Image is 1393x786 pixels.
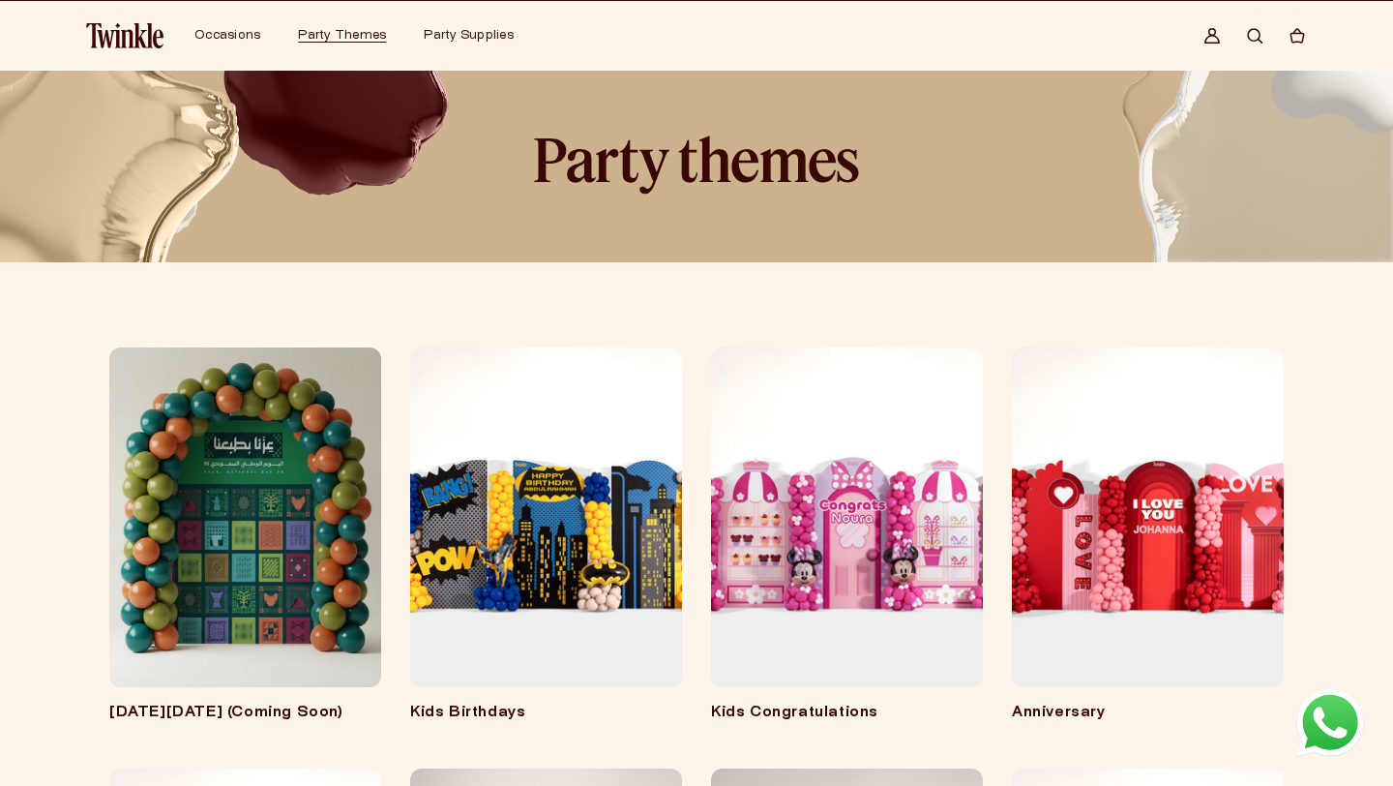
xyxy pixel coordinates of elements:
[298,28,386,44] a: Party Themes
[194,28,260,44] a: Occasions
[424,28,514,44] a: Party Supplies
[194,30,260,42] span: Occasions
[286,16,412,55] summary: Party Themes
[86,23,163,48] img: Twinkle
[424,30,514,42] span: Party Supplies
[183,16,286,55] summary: Occasions
[412,16,540,55] summary: Party Supplies
[410,704,682,723] a: Kids Birthdays
[1012,704,1284,723] a: Anniversary
[298,30,386,42] span: Party Themes
[109,704,381,723] a: [DATE][DATE] (Coming Soon)
[1233,15,1276,57] summary: Search
[711,704,983,723] a: Kids Congratulations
